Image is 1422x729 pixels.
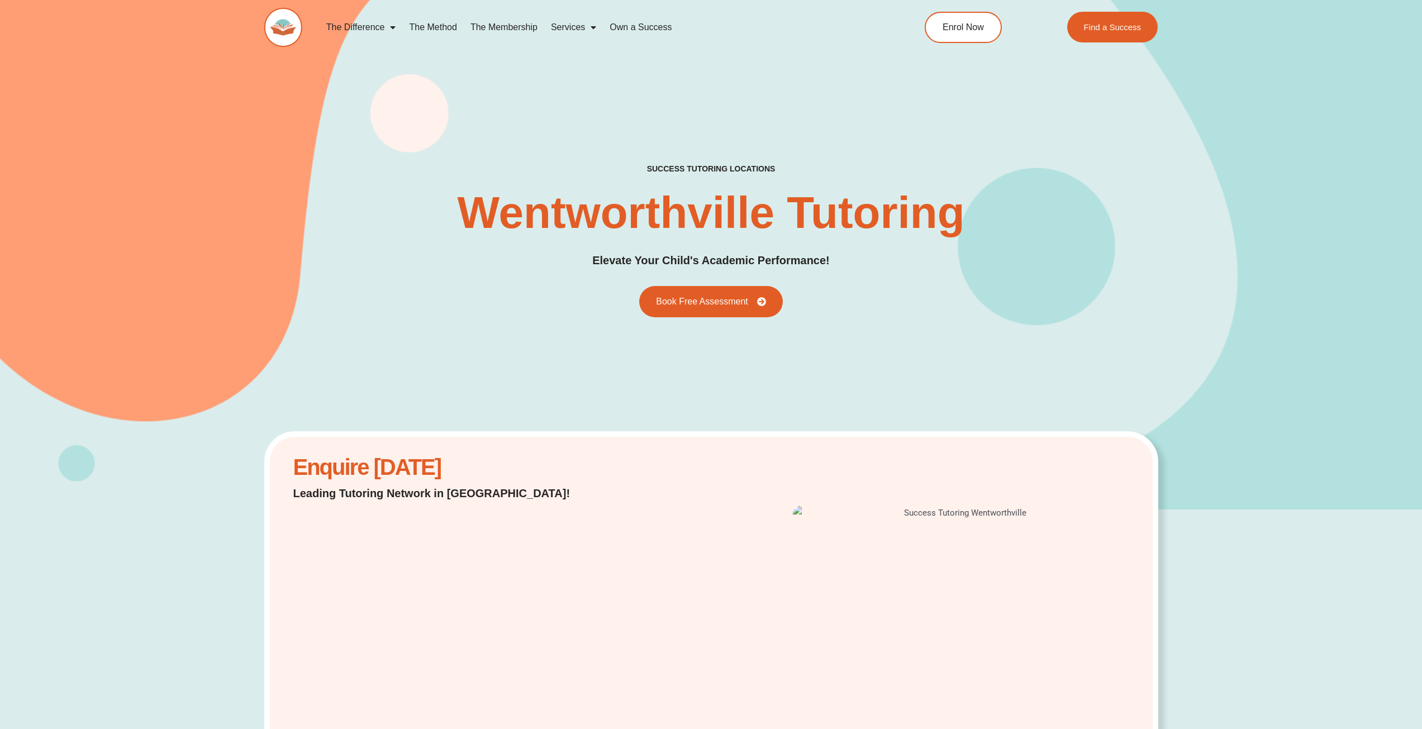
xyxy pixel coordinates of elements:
h2: Leading Tutoring Network in [GEOGRAPHIC_DATA]! [293,485,599,501]
a: Own a Success [603,15,678,40]
h2: Enquire [DATE] [293,460,599,474]
a: Book Free Assessment [639,286,783,317]
h2: Wentworthville Tutoring [457,190,964,235]
h2: Elevate Your Child's Academic Performance! [592,252,830,269]
span: Enrol Now [943,23,984,32]
a: Services [544,15,603,40]
h2: success tutoring locations [647,164,776,174]
a: The Membership [464,15,544,40]
a: Enrol Now [925,12,1002,43]
span: Find a Success [1084,23,1142,31]
a: The Method [402,15,463,40]
a: The Difference [320,15,403,40]
span: Book Free Assessment [656,297,748,306]
a: Find a Success [1067,12,1158,42]
nav: Menu [320,15,874,40]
